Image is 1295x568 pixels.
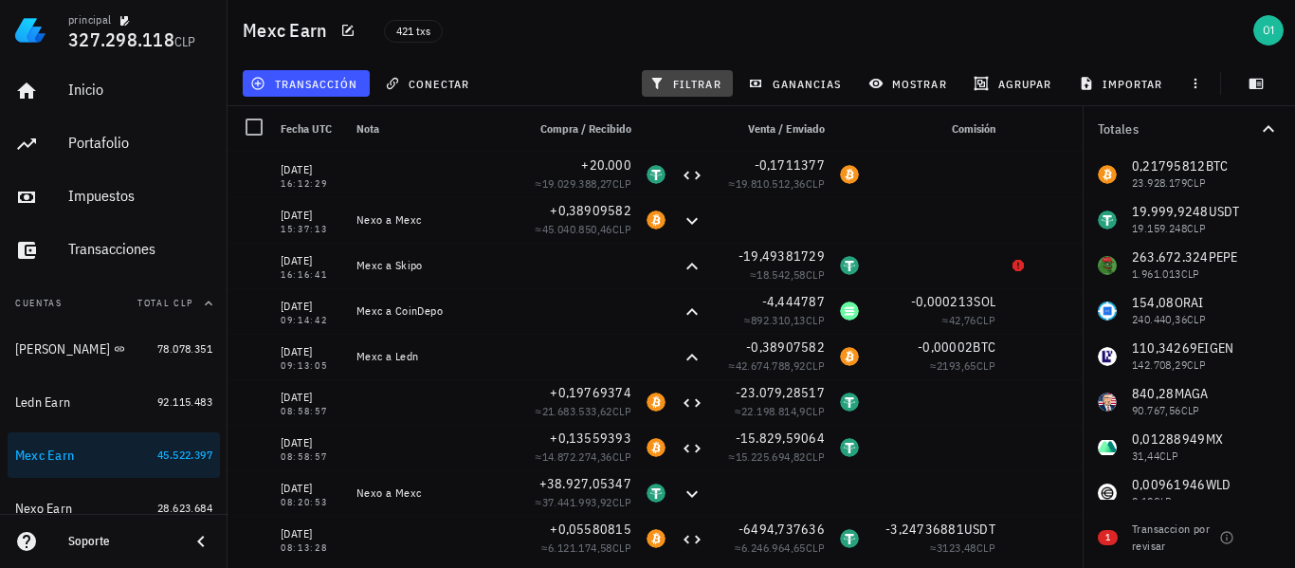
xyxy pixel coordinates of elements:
span: ≈ [930,541,995,555]
span: 78.078.351 [157,341,212,356]
div: [DATE] [281,342,341,361]
div: Nota [349,106,518,152]
div: Transaccion por revisar [1132,521,1212,555]
span: CLP [806,541,825,555]
span: CLP [174,33,196,50]
span: 45.522.397 [157,448,212,462]
span: 15.225.694,82 [736,449,806,464]
div: BTC-icon [840,165,859,184]
div: 08:13:28 [281,543,341,553]
span: -0,1711377 [755,156,826,174]
span: CLP [612,404,631,418]
div: [DATE] [281,433,341,452]
span: -0,000213 [911,293,974,310]
span: -4,444787 [762,293,825,310]
span: 2193,65 [937,358,976,373]
div: Transacciones [68,240,212,258]
div: 08:20:53 [281,498,341,507]
button: ganancias [740,70,853,97]
span: ganancias [752,76,841,91]
a: [PERSON_NAME] 78.078.351 [8,326,220,372]
span: -0,38907582 [746,339,825,356]
div: Nexo Earn [15,501,72,517]
a: Mexc Earn 45.522.397 [8,432,220,478]
div: [DATE] [281,206,341,225]
span: ≈ [729,176,825,191]
div: principal [68,12,112,27]
span: importar [1083,76,1163,91]
span: agrupar [977,76,1051,91]
div: USDT-icon [840,393,859,412]
span: 92.115.483 [157,394,212,409]
span: CLP [612,176,631,191]
button: Totales [1083,106,1295,152]
div: avatar [1253,15,1284,46]
span: CLP [806,313,825,327]
span: 42,76 [949,313,976,327]
span: CLP [976,541,995,555]
span: CLP [806,449,825,464]
div: Nexo a Mexc [356,486,510,501]
span: transacción [254,76,357,91]
div: [DATE] [281,479,341,498]
span: -6494,737636 [739,521,825,538]
span: 42.674.788,92 [736,358,806,373]
span: CLP [612,541,631,555]
span: CLP [612,222,631,236]
span: +0,38909582 [550,202,631,219]
span: Nota [356,121,379,136]
a: Portafolio [8,121,220,167]
span: ≈ [735,541,825,555]
span: -0,00002 [918,339,973,356]
span: 14.872.274,36 [542,449,612,464]
span: SOL [974,293,995,310]
div: Comisión [866,106,1003,152]
div: Mexc a CoinDepo [356,303,510,319]
span: ≈ [536,404,631,418]
span: CLP [612,495,631,509]
button: agrupar [966,70,1063,97]
div: [DATE] [281,251,341,270]
span: 18.542,58 [757,267,806,282]
span: 892.310,13 [751,313,806,327]
div: 16:12:29 [281,179,341,189]
button: mostrar [861,70,958,97]
div: Nexo a Mexc [356,212,510,228]
span: 6.121.174,58 [548,541,612,555]
span: Fecha UTC [281,121,332,136]
span: ≈ [536,449,631,464]
div: Portafolio [68,134,212,152]
span: Comisión [952,121,995,136]
div: BTC-icon [647,393,666,412]
span: 28.623.684 [157,501,212,515]
span: 22.198.814,9 [741,404,806,418]
div: Totales [1098,122,1257,136]
div: USDT-icon [840,438,859,457]
span: 3123,48 [937,541,976,555]
div: Mexc a Skipo [356,258,510,273]
span: ≈ [744,313,825,327]
span: -15.829,59064 [736,430,825,447]
a: Inicio [8,68,220,114]
span: CLP [976,313,995,327]
img: LedgiFi [15,15,46,46]
div: 08:58:57 [281,407,341,416]
div: [DATE] [281,524,341,543]
div: USDT-icon [647,484,666,503]
a: Impuestos [8,174,220,220]
span: USDT [964,521,995,538]
span: Compra / Recibido [540,121,631,136]
span: 19.029.388,27 [542,176,612,191]
div: USDT-icon [840,256,859,275]
div: BTC-icon [647,438,666,457]
span: +20.000 [581,156,631,174]
span: CLP [806,358,825,373]
a: Nexo Earn 28.623.684 [8,486,220,531]
div: 08:58:57 [281,452,341,462]
div: [PERSON_NAME] [15,341,110,357]
div: [DATE] [281,297,341,316]
span: -23.079,28517 [736,384,825,401]
span: CLP [612,449,631,464]
div: BTC-icon [840,347,859,366]
button: conectar [377,70,482,97]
